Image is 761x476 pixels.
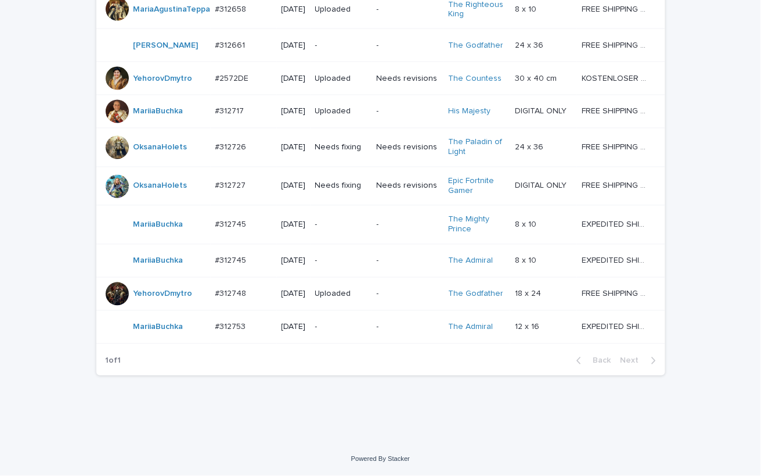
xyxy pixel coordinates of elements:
a: MariiaBuchka [134,323,183,332]
a: The Godfather [448,289,503,299]
a: OksanaHolets [134,143,187,153]
p: Needs revisions [377,181,439,191]
button: Back [567,356,616,366]
p: 18 x 24 [515,287,543,299]
p: FREE SHIPPING - preview in 1-2 business days, after your approval delivery will take 5-10 b.d. [582,141,648,153]
p: #2572DE [215,71,251,84]
p: FREE SHIPPING - preview in 1-2 business days, after your approval delivery will take 5-10 b.d. [582,2,648,15]
p: DIGITAL ONLY [515,179,569,191]
p: - [377,256,439,266]
p: [DATE] [282,5,306,15]
p: 30 x 40 cm [515,71,559,84]
p: [DATE] [282,323,306,332]
p: FREE SHIPPING - preview in 1-2 business days, after your approval delivery will take 5-10 b.d. [582,38,648,51]
p: 24 x 36 [515,141,546,153]
p: EXPEDITED SHIPPING - preview in 1 business day; delivery up to 5 business days after your approval. [582,218,648,230]
tr: OksanaHolets #312727#312727 [DATE]Needs fixingNeeds revisionsEpic Fortnite Gamer DIGITAL ONLYDIGI... [96,167,665,206]
a: MariaAgustinaTeppa [134,5,211,15]
a: The Paladin of Light [448,138,506,158]
p: DIGITAL ONLY [515,105,569,117]
a: YehorovDmytro [134,74,193,84]
p: EXPEDITED SHIPPING - preview in 1 business day; delivery up to 5 business days after your approval. [582,254,648,266]
p: #312727 [215,179,248,191]
p: Needs fixing [315,143,367,153]
p: [DATE] [282,220,306,230]
tr: OksanaHolets #312726#312726 [DATE]Needs fixingNeeds revisionsThe Paladin of Light 24 x 3624 x 36 ... [96,128,665,167]
p: 1 of 1 [96,347,131,375]
p: #312726 [215,141,249,153]
p: KOSTENLOSER VERSAND - Vorschau in 1-2 Werktagen, nach Genehmigung 10-12 Werktage Lieferung [582,71,648,84]
span: Back [586,357,611,365]
p: [DATE] [282,41,306,51]
button: Next [616,356,665,366]
p: - [377,41,439,51]
p: - [315,41,367,51]
p: EXPEDITED SHIPPING - preview in 1 business day; delivery up to 5 business days after your approval. [582,320,648,332]
p: Uploaded [315,74,367,84]
p: 24 x 36 [515,38,546,51]
p: [DATE] [282,107,306,117]
a: MariiaBuchka [134,107,183,117]
tr: YehorovDmytro #2572DE#2572DE [DATE]UploadedNeeds revisionsThe Countess 30 x 40 cm30 x 40 cm KOSTE... [96,62,665,95]
p: - [315,323,367,332]
a: The Godfather [448,41,503,51]
p: Uploaded [315,5,367,15]
tr: MariiaBuchka #312745#312745 [DATE]--The Mighty Prince 8 x 108 x 10 EXPEDITED SHIPPING - preview i... [96,206,665,245]
p: [DATE] [282,289,306,299]
a: [PERSON_NAME] [134,41,199,51]
p: #312658 [215,2,249,15]
a: Powered By Stacker [351,456,410,463]
p: [DATE] [282,181,306,191]
p: - [377,289,439,299]
p: #312745 [215,254,249,266]
span: Next [621,357,646,365]
p: - [377,323,439,332]
p: [DATE] [282,143,306,153]
tr: MariiaBuchka #312745#312745 [DATE]--The Admiral 8 x 108 x 10 EXPEDITED SHIPPING - preview in 1 bu... [96,244,665,277]
tr: MariiaBuchka #312717#312717 [DATE]Uploaded-His Majesty DIGITAL ONLYDIGITAL ONLY FREE SHIPPING - p... [96,95,665,128]
p: FREE SHIPPING - preview in 1-2 business days, after your approval delivery will take 5-10 b.d. [582,287,648,299]
p: - [315,220,367,230]
p: - [315,256,367,266]
p: 8 x 10 [515,254,539,266]
p: Uploaded [315,289,367,299]
p: Needs fixing [315,181,367,191]
a: His Majesty [448,107,490,117]
p: #312661 [215,38,248,51]
a: The Admiral [448,323,493,332]
p: Needs revisions [377,143,439,153]
a: MariiaBuchka [134,256,183,266]
p: #312745 [215,218,249,230]
a: YehorovDmytro [134,289,193,299]
p: #312748 [215,287,249,299]
p: FREE SHIPPING - preview in 1-2 business days, after your approval delivery will take 5-10 b.d. [582,105,648,117]
a: MariiaBuchka [134,220,183,230]
a: The Mighty Prince [448,215,506,235]
p: - [377,220,439,230]
p: Needs revisions [377,74,439,84]
tr: YehorovDmytro #312748#312748 [DATE]Uploaded-The Godfather 18 x 2418 x 24 FREE SHIPPING - preview ... [96,277,665,310]
a: Epic Fortnite Gamer [448,177,506,196]
p: [DATE] [282,74,306,84]
p: 12 x 16 [515,320,542,332]
p: FREE SHIPPING - preview in 1-2 business days, after your approval delivery will take 5-10 b.d. [582,179,648,191]
p: 8 x 10 [515,218,539,230]
p: 8 x 10 [515,2,539,15]
p: - [377,107,439,117]
a: The Admiral [448,256,493,266]
p: #312753 [215,320,248,332]
a: The Countess [448,74,502,84]
p: - [377,5,439,15]
tr: MariiaBuchka #312753#312753 [DATE]--The Admiral 12 x 1612 x 16 EXPEDITED SHIPPING - preview in 1 ... [96,310,665,343]
p: Uploaded [315,107,367,117]
tr: [PERSON_NAME] #312661#312661 [DATE]--The Godfather 24 x 3624 x 36 FREE SHIPPING - preview in 1-2 ... [96,29,665,62]
a: OksanaHolets [134,181,187,191]
p: #312717 [215,105,247,117]
p: [DATE] [282,256,306,266]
